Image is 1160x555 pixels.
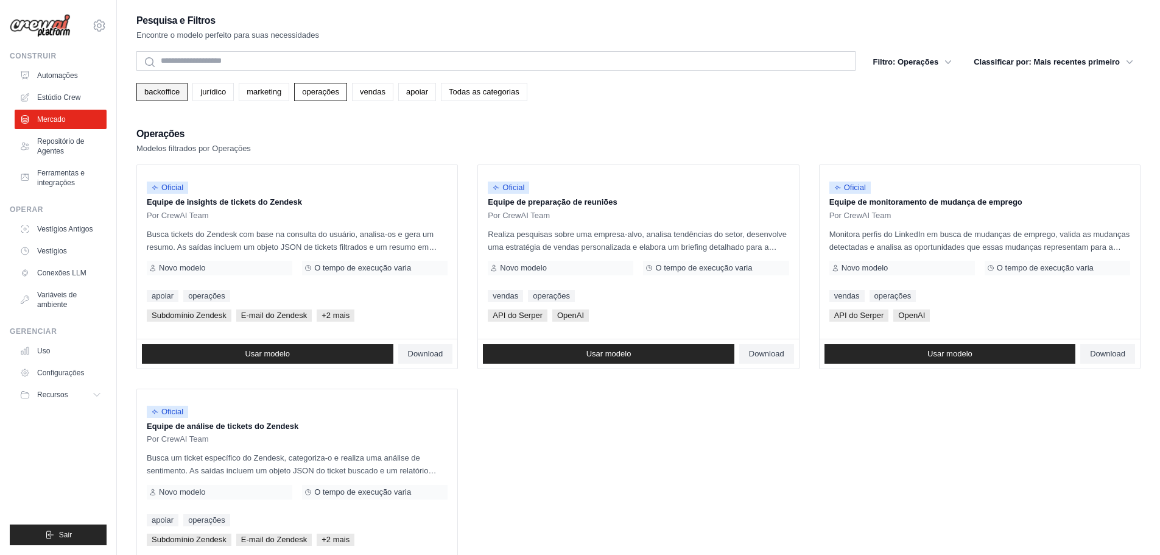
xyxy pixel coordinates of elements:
[15,363,107,383] a: Configurações
[161,183,183,192] font: Oficial
[37,247,67,255] font: Vestígios
[398,344,453,364] a: Download
[147,290,178,302] a: apoiar
[314,487,411,497] font: O tempo de execução varia
[161,407,183,416] font: Oficial
[493,311,543,320] font: API do Serper
[302,87,339,96] font: operações
[488,290,523,302] a: vendas
[159,263,206,272] font: Novo modelo
[10,525,107,545] button: Sair
[749,349,784,358] font: Download
[834,311,884,320] font: API do Serper
[829,211,891,220] font: Por CrewAI Team
[10,205,43,214] font: Operar
[829,230,1130,291] font: Monitora perfis do LinkedIn em busca de mudanças de emprego, valida as mudanças detectadas e anal...
[1080,344,1135,364] a: Download
[15,241,107,261] a: Vestígios
[136,83,188,101] a: backoffice
[37,93,80,102] font: Estúdio Crew
[488,211,550,220] font: Por CrewAI Team
[136,129,185,139] font: Operações
[294,83,347,101] a: operações
[488,230,787,291] font: Realiza pesquisas sobre uma empresa-alvo, analisa tendências do setor, desenvolve uma estratégia ...
[239,83,289,101] a: marketing
[528,290,575,302] a: operações
[152,535,227,544] font: Subdomínio Zendesk
[147,197,302,207] font: Equipe de insights de tickets do Zendesk
[37,369,84,377] font: Configurações
[147,230,447,277] font: Busca tickets do Zendesk com base na consulta do usuário, analisa-os e gera um resumo. As saídas ...
[314,263,411,272] font: O tempo de execução varia
[873,57,938,66] font: Filtro: Operações
[37,225,93,233] font: Vestígios Antigos
[15,263,107,283] a: Conexões LLM
[10,327,57,336] font: Gerenciar
[441,83,527,101] a: Todas as categorias
[874,291,912,300] font: operações
[15,285,107,314] a: Variáveis ​​de ambiente
[147,514,178,526] a: apoiar
[15,66,107,85] a: Automações
[147,211,209,220] font: Por CrewAI Team
[398,83,436,101] a: apoiar
[37,115,66,124] font: Mercado
[147,453,438,501] font: Busca um ticket específico do Zendesk, categoriza-o e realiza uma análise de sentimento. As saída...
[322,535,350,544] font: +2 mais
[59,531,72,539] font: Sair
[183,514,230,526] a: operações
[247,87,281,96] font: marketing
[200,87,226,96] font: jurídico
[408,349,443,358] font: Download
[898,311,925,320] font: OpenAI
[15,88,107,107] a: Estúdio Crew
[557,311,584,320] font: OpenAI
[147,434,209,444] font: Por CrewAI Team
[159,487,206,497] font: Novo modelo
[322,311,350,320] font: +2 mais
[241,535,307,544] font: E-mail do Zendesk
[493,291,518,300] font: vendas
[37,347,50,355] font: Uso
[870,290,916,302] a: operações
[136,15,216,26] font: Pesquisa e Filtros
[449,87,519,96] font: Todas as categorias
[192,83,234,101] a: jurídico
[842,263,888,272] font: Novo modelo
[10,14,71,38] img: Logotipo
[136,30,319,40] font: Encontre o modelo perfeito para suas necessidades
[245,349,290,358] font: Usar modelo
[15,132,107,161] a: Repositório de Agentes
[997,263,1094,272] font: O tempo de execução varia
[483,344,734,364] a: Usar modelo
[974,57,1120,66] font: Classificar por: Mais recentes primeiro
[360,87,385,96] font: vendas
[829,197,1022,207] font: Equipe de monitoramento de mudança de emprego
[533,291,570,300] font: operações
[188,291,225,300] font: operações
[500,263,547,272] font: Novo modelo
[352,83,393,101] a: vendas
[502,183,524,192] font: Oficial
[15,341,107,361] a: Uso
[865,51,959,73] button: Filtro: Operações
[147,422,298,431] font: Equipe de análise de tickets do Zendesk
[406,87,428,96] font: apoiar
[15,219,107,239] a: Vestígios Antigos
[844,183,866,192] font: Oficial
[37,71,78,80] font: Automações
[10,52,57,60] font: Construir
[37,137,84,155] font: Repositório de Agentes
[152,311,227,320] font: Subdomínio Zendesk
[136,144,251,153] font: Modelos filtrados por Operações
[142,344,393,364] a: Usar modelo
[834,291,860,300] font: vendas
[241,311,307,320] font: E-mail do Zendesk
[829,290,865,302] a: vendas
[37,169,85,187] font: Ferramentas e integrações
[15,163,107,193] a: Ferramentas e integrações
[37,291,77,309] font: Variáveis ​​de ambiente
[824,344,1076,364] a: Usar modelo
[183,290,230,302] a: operações
[152,291,174,300] font: apoiar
